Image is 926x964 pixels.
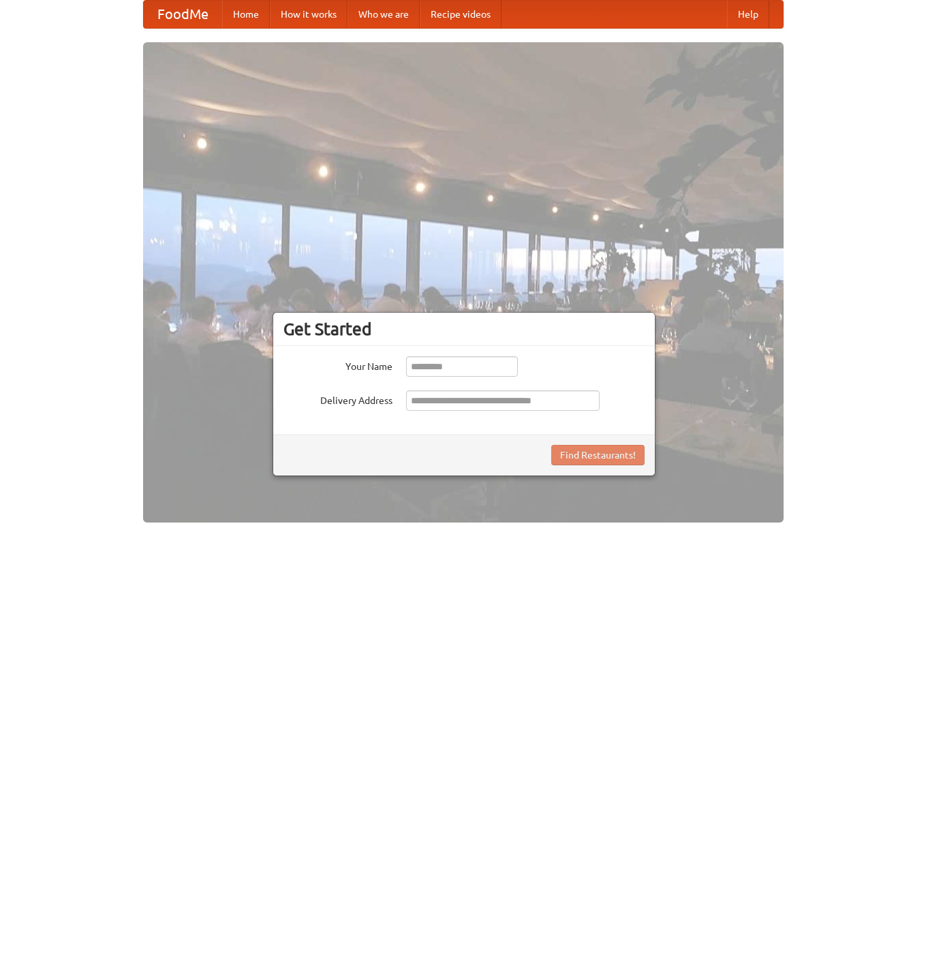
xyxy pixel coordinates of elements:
[283,390,392,407] label: Delivery Address
[144,1,222,28] a: FoodMe
[348,1,420,28] a: Who we are
[222,1,270,28] a: Home
[551,445,645,465] button: Find Restaurants!
[270,1,348,28] a: How it works
[420,1,501,28] a: Recipe videos
[283,356,392,373] label: Your Name
[283,319,645,339] h3: Get Started
[727,1,769,28] a: Help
